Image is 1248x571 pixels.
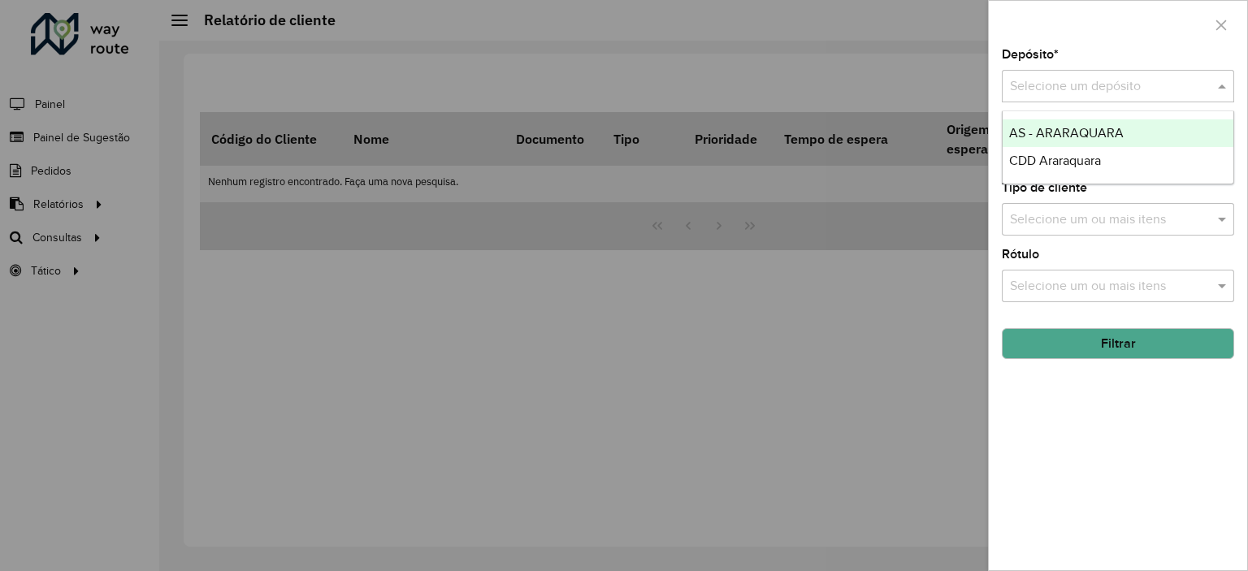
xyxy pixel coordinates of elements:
[1002,244,1039,264] label: Rótulo
[1009,126,1124,140] span: AS - ARARAQUARA
[1009,154,1101,167] span: CDD Araraquara
[1002,328,1234,359] button: Filtrar
[1002,178,1087,197] label: Tipo de cliente
[1002,45,1059,64] label: Depósito
[1002,110,1234,184] ng-dropdown-panel: Options list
